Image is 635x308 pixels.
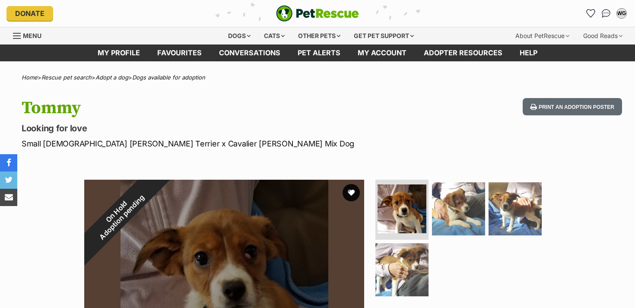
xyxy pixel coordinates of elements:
[509,27,575,44] div: About PetRescue
[276,5,359,22] img: logo-e224e6f780fb5917bec1dbf3a21bbac754714ae5b6737aabdf751b685950b380.svg
[23,32,41,39] span: Menu
[615,6,629,20] button: My account
[89,44,149,61] a: My profile
[415,44,511,61] a: Adopter resources
[577,27,629,44] div: Good Reads
[22,74,38,81] a: Home
[95,190,150,245] span: Adoption pending
[584,6,597,20] a: Favourites
[22,98,387,118] h1: Tommy
[149,44,210,61] a: Favourites
[343,184,360,201] button: favourite
[132,74,205,81] a: Dogs available for adoption
[95,74,128,81] a: Adopt a dog
[13,27,48,43] a: Menu
[22,122,387,134] p: Looking for love
[375,243,429,296] img: Photo of Tommy
[378,184,426,233] img: Photo of Tommy
[6,6,53,21] a: Donate
[511,44,546,61] a: Help
[617,9,626,18] div: WG
[349,44,415,61] a: My account
[41,74,92,81] a: Rescue pet search
[210,44,289,61] a: conversations
[602,9,611,18] img: chat-41dd97257d64d25036548639549fe6c8038ab92f7586957e7f3b1b290dea8141.svg
[599,6,613,20] a: Conversations
[489,182,542,235] img: Photo of Tommy
[22,138,387,149] p: Small [DEMOGRAPHIC_DATA] [PERSON_NAME] Terrier x Cavalier [PERSON_NAME] Mix Dog
[258,27,291,44] div: Cats
[289,44,349,61] a: Pet alerts
[62,157,177,272] div: On Hold
[222,27,257,44] div: Dogs
[523,98,622,116] button: Print an adoption poster
[276,5,359,22] a: PetRescue
[292,27,346,44] div: Other pets
[432,182,485,235] img: Photo of Tommy
[348,27,420,44] div: Get pet support
[584,6,629,20] ul: Account quick links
